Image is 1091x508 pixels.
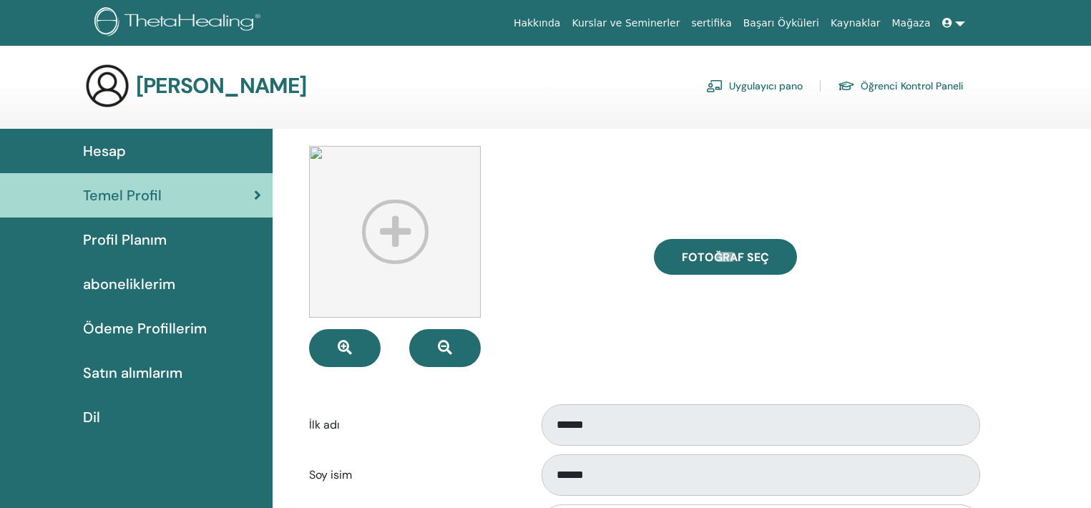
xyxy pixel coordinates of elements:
[83,318,207,339] span: Ödeme Profillerim
[298,461,528,489] label: Soy isim
[706,79,723,92] img: chalkboard-teacher.svg
[298,411,528,439] label: İlk adı
[508,10,567,36] a: Hakkında
[83,362,182,384] span: Satın alımlarım
[83,273,175,295] span: aboneliklerim
[83,185,162,206] span: Temel Profil
[838,74,964,97] a: Öğrenci Kontrol Paneli
[566,10,685,36] a: Kurslar ve Seminerler
[84,63,130,109] img: generic-user-icon.jpg
[309,146,481,318] img: profile
[738,10,825,36] a: Başarı Öyküleri
[838,80,855,92] img: graduation-cap.svg
[716,252,735,262] input: Fotoğraf seç
[825,10,886,36] a: Kaynaklar
[136,73,307,99] h3: [PERSON_NAME]
[83,406,100,428] span: Dil
[706,74,803,97] a: Uygulayıcı pano
[94,7,265,39] img: logo.png
[682,250,769,265] span: Fotoğraf seç
[685,10,737,36] a: sertifika
[83,229,167,250] span: Profil Planım
[83,140,126,162] span: Hesap
[886,10,936,36] a: Mağaza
